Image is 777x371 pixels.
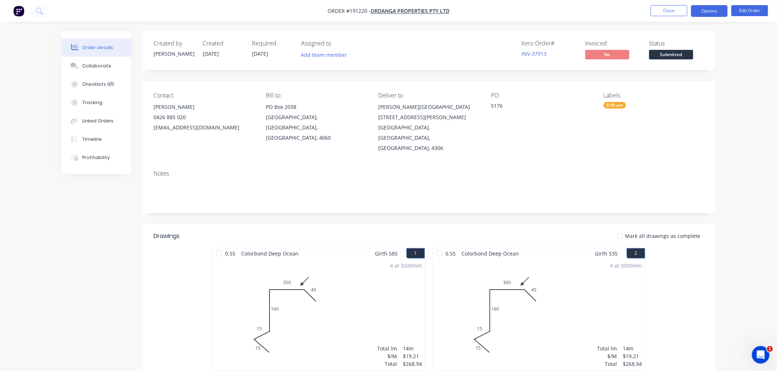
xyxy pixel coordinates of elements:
[651,5,687,16] button: Close
[767,346,773,352] span: 1
[731,5,768,16] button: Edit Order
[266,92,366,99] div: Bill to
[491,92,592,99] div: PO
[153,102,254,133] div: [PERSON_NAME]0426 885 020[EMAIL_ADDRESS][DOMAIN_NAME]
[252,40,292,47] div: Required
[585,40,640,47] div: Invoiced
[82,99,102,106] div: Tracking
[623,345,642,352] div: 14m
[377,345,397,352] div: Total lm
[301,40,375,47] div: Assigned to
[62,130,131,148] button: Timeline
[375,248,398,259] span: Girth 585
[597,345,617,352] div: Total lm
[266,102,366,112] div: PO Box 2038
[403,352,422,360] div: $19.21
[62,75,131,93] button: Checklists 0/0
[597,352,617,360] div: $/M
[433,259,645,371] div: 01515160300454 at 3500mmTotal lm$/MTotal14m$19.21$268.94
[597,360,617,368] div: Total
[390,262,422,269] div: 4 at 3500mm
[301,50,351,60] button: Add team member
[213,259,425,371] div: 01515160350454 at 3500mmTotal lm$/MTotal14m$19.21$268.94
[649,50,693,59] span: Submitted
[153,122,254,133] div: [EMAIL_ADDRESS][DOMAIN_NAME]
[442,248,459,259] span: 0.55
[752,346,770,364] iframe: Intercom live chat
[297,50,351,60] button: Add team member
[62,93,131,112] button: Tracking
[623,352,642,360] div: $19.21
[379,92,479,99] div: Deliver to
[604,92,704,99] div: Labels
[82,44,113,51] div: Order details
[627,248,645,258] button: 2
[62,148,131,167] button: Profitability
[153,112,254,122] div: 0426 885 020
[203,40,243,47] div: Created
[379,102,479,122] div: [PERSON_NAME][GEOGRAPHIC_DATA][STREET_ADDRESS][PERSON_NAME]
[406,248,425,258] button: 1
[153,170,704,177] div: Notes
[649,50,693,61] button: Submitted
[153,102,254,112] div: [PERSON_NAME]
[371,8,449,15] a: Ordanga Properties Pty Ltd
[13,5,24,16] img: Factory
[238,248,301,259] span: Colorbond Deep Ocean
[379,122,479,153] div: [GEOGRAPHIC_DATA], [GEOGRAPHIC_DATA], [GEOGRAPHIC_DATA], 4306
[403,345,422,352] div: 14m
[153,92,254,99] div: Contact
[610,262,642,269] div: 4 at 3500mm
[222,248,238,259] span: 0.55
[521,50,546,57] a: INV-37913
[328,8,371,15] span: Order #191220 -
[62,38,131,57] button: Order details
[62,112,131,130] button: Linked Orders
[377,352,397,360] div: $/M
[82,63,111,69] div: Collaborate
[82,118,114,124] div: Linked Orders
[459,248,522,259] span: Colorbond Deep Ocean
[691,5,728,17] button: Options
[153,50,194,58] div: [PERSON_NAME]
[82,136,102,143] div: Timeline
[82,81,115,88] div: Checklists 0/0
[623,360,642,368] div: $268.94
[491,102,583,112] div: 5176
[377,360,397,368] div: Total
[153,232,180,240] div: Drawings
[585,50,629,59] span: No
[203,50,219,57] span: [DATE]
[266,102,366,143] div: PO Box 2038[GEOGRAPHIC_DATA], [GEOGRAPHIC_DATA], [GEOGRAPHIC_DATA], 4060
[266,112,366,143] div: [GEOGRAPHIC_DATA], [GEOGRAPHIC_DATA], [GEOGRAPHIC_DATA], 4060
[62,57,131,75] button: Collaborate
[403,360,422,368] div: $268.94
[82,154,110,161] div: Profitability
[153,40,194,47] div: Created by
[252,50,268,57] span: [DATE]
[649,40,704,47] div: Status
[604,102,626,109] div: 6:30 am
[625,232,701,240] span: Mark all drawings as complete
[595,248,618,259] span: Girth 535
[521,40,577,47] div: Xero Order #
[379,102,479,153] div: [PERSON_NAME][GEOGRAPHIC_DATA][STREET_ADDRESS][PERSON_NAME][GEOGRAPHIC_DATA], [GEOGRAPHIC_DATA], ...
